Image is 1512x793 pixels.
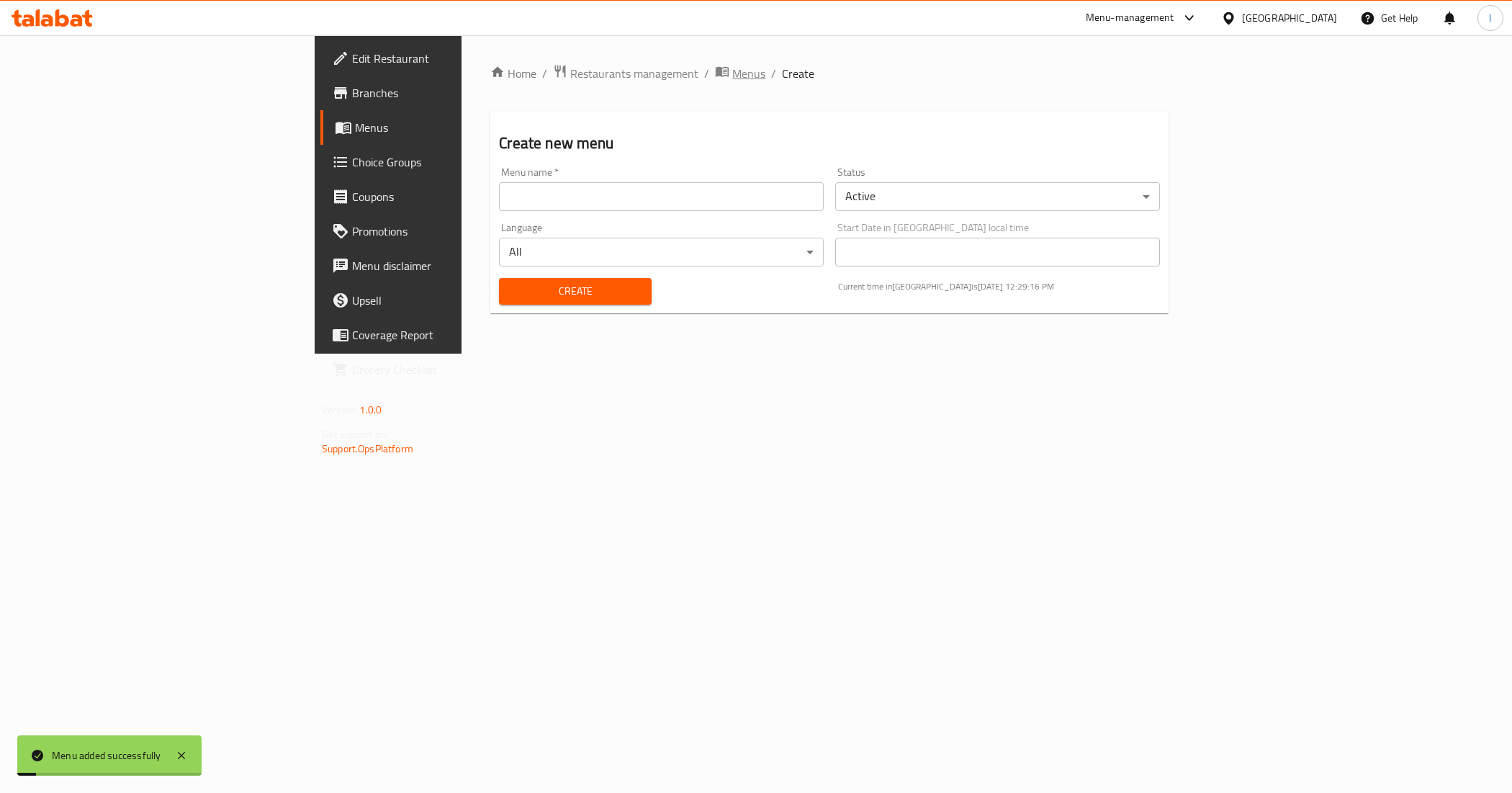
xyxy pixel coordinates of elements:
a: Branches [320,76,567,110]
nav: breadcrumb [490,64,1169,83]
a: Menus [320,110,567,145]
a: Upsell [320,283,567,318]
div: Menu added successfully [52,748,161,763]
li: / [704,65,709,82]
span: I [1489,10,1491,26]
span: Coupons [352,188,556,205]
a: Menu disclaimer [320,248,567,283]
a: Choice Groups [320,145,567,179]
div: Menu-management [1086,9,1174,27]
span: Version: [322,400,357,419]
span: 1.0.0 [359,400,382,419]
a: Menus [715,64,765,83]
span: Menus [732,65,765,82]
span: Menus [355,119,556,136]
button: Create [499,278,651,305]
a: Edit Restaurant [320,41,567,76]
a: Restaurants management [553,64,698,83]
li: / [771,65,776,82]
span: Menu disclaimer [352,257,556,274]
span: Coverage Report [352,326,556,344]
span: Create [782,65,814,82]
h2: Create new menu [499,133,1160,154]
span: Upsell [352,292,556,309]
span: Grocery Checklist [352,361,556,378]
a: Support.OpsPlatform [322,439,413,458]
a: Coupons [320,179,567,214]
a: Coverage Report [320,318,567,352]
a: Grocery Checklist [320,352,567,387]
span: Choice Groups [352,153,556,171]
span: Create [510,282,639,300]
div: All [499,238,824,266]
div: Active [835,182,1160,211]
span: Restaurants management [570,65,698,82]
input: Please enter Menu name [499,182,824,211]
span: Branches [352,84,556,102]
span: Edit Restaurant [352,50,556,67]
p: Current time in [GEOGRAPHIC_DATA] is [DATE] 12:29:16 PM [838,280,1160,293]
div: [GEOGRAPHIC_DATA] [1242,10,1337,26]
span: Promotions [352,223,556,240]
span: Get support on: [322,425,388,444]
a: Promotions [320,214,567,248]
